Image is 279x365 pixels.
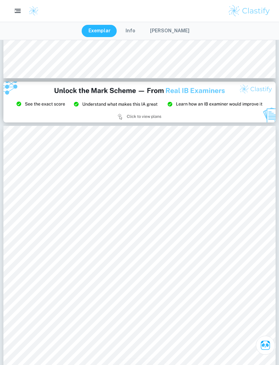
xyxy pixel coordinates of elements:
button: Info [119,25,142,37]
a: Clastify logo [24,6,39,16]
button: Ask Clai [256,336,275,355]
button: [PERSON_NAME] [143,25,196,37]
img: Clastify logo [29,6,39,16]
button: Exemplar [82,25,117,37]
img: Clastify logo [228,4,271,18]
img: Ad [3,82,276,122]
